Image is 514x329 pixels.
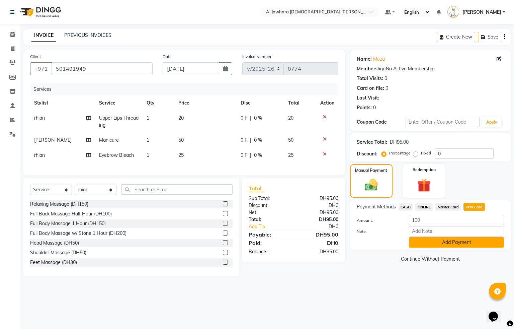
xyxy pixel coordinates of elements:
span: Upper Lips Threading [99,115,139,128]
span: 20 [178,115,184,121]
div: Paid: [244,239,293,247]
div: Coupon Code [357,119,406,126]
div: Service Total: [357,139,387,146]
div: Name: [357,56,372,63]
th: Qty [143,95,174,111]
a: INVOICE [31,29,56,42]
label: Note: [352,228,404,235]
button: Add Payment [409,237,504,248]
th: Service [95,95,143,111]
label: Manual Payment [355,168,387,174]
iframe: chat widget [486,302,507,322]
div: DH0 [293,239,343,247]
th: Price [174,95,237,111]
div: Points: [357,104,372,111]
label: Invoice Number [242,54,271,60]
div: No Active Membership [357,65,504,72]
label: Amount: [352,217,404,223]
div: Discount: [244,202,293,209]
span: 0 F [241,115,247,122]
label: Fixed [421,150,431,156]
th: Disc [237,95,284,111]
span: [PERSON_NAME] [34,137,72,143]
div: Total: [244,216,293,223]
span: 50 [178,137,184,143]
span: rhian [34,115,45,121]
input: Enter Offer / Coupon Code [406,117,479,127]
div: Balance : [244,248,293,255]
div: Discount: [357,150,377,157]
div: DH95.00 [293,248,343,255]
span: Payment Methods [357,203,396,210]
span: | [250,137,251,144]
div: Services [31,83,343,95]
span: 1 [147,115,149,121]
label: Client [30,54,41,60]
div: DH0 [293,202,343,209]
div: Full Back Massage Half Hour (DH100) [30,210,112,217]
div: Shoulder Massage (DH50) [30,249,86,256]
div: 0 [385,85,388,92]
label: Redemption [413,167,436,173]
span: 1 [147,152,149,158]
div: DH95.00 [293,209,343,216]
th: Total [284,95,316,111]
a: Continue Without Payment [351,256,509,263]
div: Last Visit: [357,94,379,102]
span: | [250,152,251,159]
img: _cash.svg [361,178,382,192]
input: Search or Scan [121,184,233,195]
span: | [250,115,251,122]
button: +971 [30,62,52,75]
div: DH0 [302,223,343,230]
div: Card on file: [357,85,384,92]
img: _gift.svg [413,177,435,194]
span: Master Card [435,203,461,211]
div: Feet Massage (DH30) [30,259,77,266]
span: 0 % [254,152,262,159]
div: 0 [384,75,387,82]
a: Add Tip [244,223,302,230]
span: rhian [34,152,45,158]
span: 50 [288,137,293,143]
input: Search by Name/Mobile/Email/Code [52,62,153,75]
div: 0 [373,104,376,111]
span: 25 [288,152,293,158]
a: Moza [373,56,385,63]
button: Apply [482,117,501,127]
div: Net: [244,209,293,216]
span: 0 % [254,115,262,122]
span: [PERSON_NAME] [462,9,501,16]
div: DH95.00 [293,216,343,223]
span: Eyebrow Bleach [99,152,134,158]
span: 20 [288,115,293,121]
div: Sub Total: [244,195,293,202]
span: 0 F [241,152,247,159]
span: Visa Card [463,203,485,211]
th: Stylist [30,95,95,111]
span: Manicure [99,137,119,143]
input: Amount [409,215,504,225]
div: - [380,94,382,102]
img: Jenny [447,6,459,18]
div: Full Body Massage w/ Stone 1 Hour (DH200) [30,230,126,237]
span: 0 % [254,137,262,144]
div: DH95.00 [390,139,409,146]
span: CASH [399,203,413,211]
div: DH95.00 [293,195,343,202]
div: DH95.00 [293,231,343,239]
img: logo [17,3,63,21]
span: 1 [147,137,149,143]
div: Payable: [244,231,293,239]
button: Save [478,32,501,42]
div: Relaxing Massage (DH150) [30,201,88,208]
span: 0 F [241,137,247,144]
div: Membership: [357,65,386,72]
span: 25 [178,152,184,158]
span: Total [249,185,264,192]
button: Create New [437,32,475,42]
input: Add Note [409,226,504,237]
div: Total Visits: [357,75,383,82]
span: ONLINE [415,203,433,211]
label: Percentage [389,150,411,156]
